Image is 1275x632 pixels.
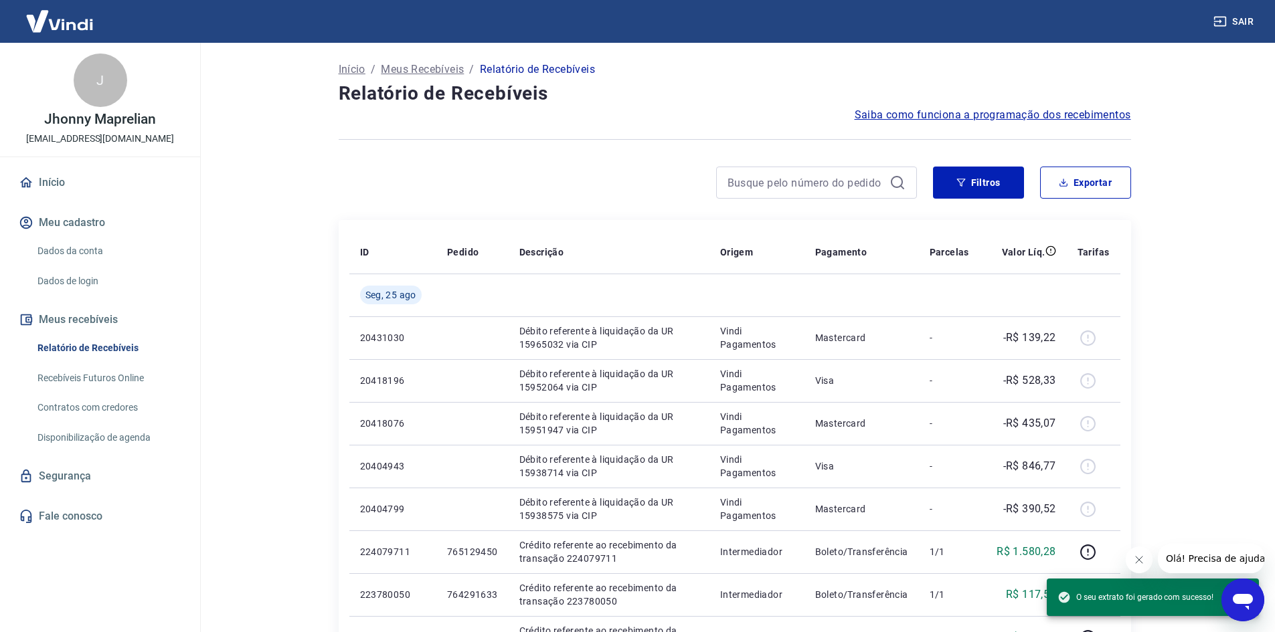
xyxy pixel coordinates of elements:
div: J [74,54,127,107]
p: - [930,374,969,387]
p: ID [360,245,369,259]
a: Saiba como funciona a programação dos recebimentos [855,107,1131,123]
p: Pagamento [815,245,867,259]
p: Intermediador [720,545,794,558]
p: 1/1 [930,588,969,601]
img: Vindi [16,1,103,41]
p: Mastercard [815,502,908,516]
p: Valor Líq. [1002,245,1045,259]
p: Vindi Pagamentos [720,324,794,351]
h4: Relatório de Recebíveis [339,80,1131,107]
iframe: Mensagem da empresa [1158,544,1264,573]
p: -R$ 528,33 [1003,373,1056,389]
p: 20431030 [360,331,426,344]
p: Visa [815,459,908,473]
p: 764291633 [447,588,498,601]
p: Origem [720,245,753,259]
button: Meu cadastro [16,208,184,237]
span: O seu extrato foi gerado com sucesso! [1057,591,1213,604]
p: -R$ 435,07 [1003,415,1056,431]
a: Recebíveis Futuros Online [32,364,184,392]
p: 1/1 [930,545,969,558]
p: 223780050 [360,588,426,601]
p: 765129450 [447,545,498,558]
p: Débito referente à liquidação da UR 15951947 via CIP [519,410,699,437]
p: R$ 117,50 [1006,587,1056,603]
p: 20418076 [360,417,426,430]
a: Meus Recebíveis [381,62,464,78]
button: Sair [1211,9,1259,34]
p: - [930,331,969,344]
p: Mastercard [815,417,908,430]
a: Disponibilização de agenda [32,424,184,451]
p: 20404943 [360,459,426,473]
a: Contratos com credores [32,394,184,421]
p: Tarifas [1078,245,1110,259]
p: / [469,62,474,78]
p: Débito referente à liquidação da UR 15952064 via CIP [519,367,699,394]
p: / [371,62,375,78]
iframe: Botão para abrir a janela de mensagens [1221,578,1264,621]
p: Jhonny Maprelian [44,112,155,126]
a: Dados de login [32,268,184,295]
p: [EMAIL_ADDRESS][DOMAIN_NAME] [26,132,174,146]
p: R$ 1.580,28 [997,544,1055,560]
p: Débito referente à liquidação da UR 15965032 via CIP [519,324,699,351]
span: Olá! Precisa de ajuda? [8,9,112,20]
p: Descrição [519,245,564,259]
iframe: Fechar mensagem [1126,546,1153,573]
p: Vindi Pagamentos [720,367,794,394]
a: Início [16,168,184,197]
p: -R$ 139,22 [1003,330,1056,346]
p: Boleto/Transferência [815,588,908,601]
a: Segurança [16,461,184,491]
p: Débito referente à liquidação da UR 15938714 via CIP [519,453,699,480]
p: 224079711 [360,545,426,558]
span: Seg, 25 ago [365,288,416,302]
p: Vindi Pagamentos [720,496,794,522]
input: Busque pelo número do pedido [728,173,884,193]
p: Vindi Pagamentos [720,410,794,437]
p: 20404799 [360,502,426,516]
p: Relatório de Recebíveis [480,62,595,78]
a: Relatório de Recebíveis [32,334,184,362]
a: Início [339,62,365,78]
p: Crédito referente ao recebimento da transação 224079711 [519,538,699,565]
p: Mastercard [815,331,908,344]
p: - [930,417,969,430]
p: Crédito referente ao recebimento da transação 223780050 [519,581,699,608]
p: Vindi Pagamentos [720,453,794,480]
p: Intermediador [720,588,794,601]
p: Débito referente à liquidação da UR 15938575 via CIP [519,496,699,522]
p: - [930,502,969,516]
p: Pedido [447,245,479,259]
p: Visa [815,374,908,387]
p: - [930,459,969,473]
p: Parcelas [930,245,969,259]
p: Boleto/Transferência [815,545,908,558]
p: 20418196 [360,374,426,387]
a: Fale conosco [16,502,184,531]
p: -R$ 390,52 [1003,501,1056,517]
button: Filtros [933,167,1024,199]
a: Dados da conta [32,237,184,265]
p: -R$ 846,77 [1003,458,1056,474]
button: Meus recebíveis [16,305,184,334]
button: Exportar [1040,167,1131,199]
